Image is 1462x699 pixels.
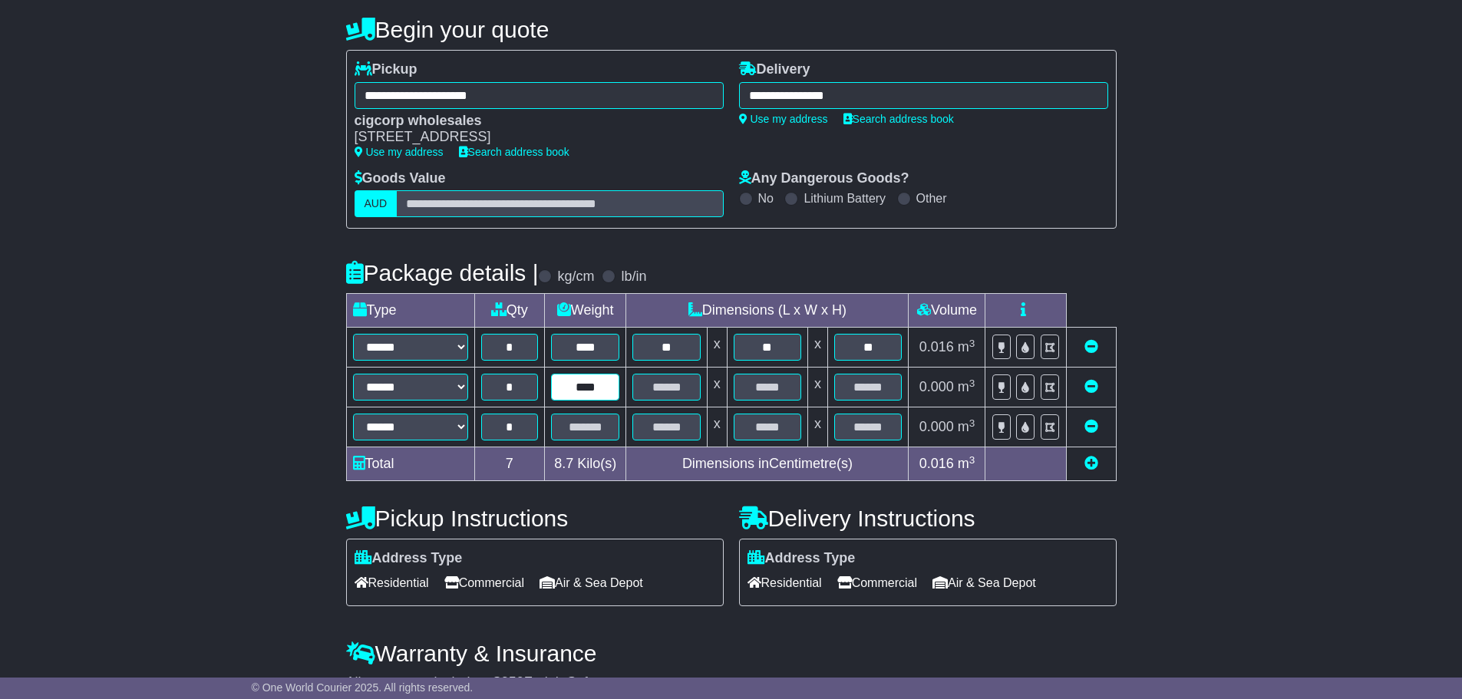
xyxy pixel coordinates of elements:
span: 250 [501,674,524,690]
div: cigcorp wholesales [355,113,708,130]
sup: 3 [969,454,975,466]
span: 0.000 [919,379,954,394]
label: lb/in [621,269,646,285]
span: Air & Sea Depot [540,571,643,595]
td: Weight [545,294,626,328]
td: x [707,328,727,368]
td: x [707,368,727,407]
label: kg/cm [557,269,594,285]
td: Dimensions (L x W x H) [626,294,909,328]
label: AUD [355,190,398,217]
span: 0.016 [919,339,954,354]
a: Add new item [1084,456,1098,471]
a: Use my address [739,113,828,125]
a: Remove this item [1084,339,1098,354]
span: Residential [748,571,822,595]
span: Commercial [444,571,524,595]
div: All our quotes include a $ FreightSafe warranty. [346,674,1117,691]
td: Dimensions in Centimetre(s) [626,447,909,481]
span: 0.000 [919,419,954,434]
sup: 3 [969,338,975,349]
td: x [808,407,828,447]
a: Remove this item [1084,379,1098,394]
td: Total [346,447,474,481]
sup: 3 [969,378,975,389]
a: Search address book [843,113,954,125]
span: m [958,379,975,394]
h4: Package details | [346,260,539,285]
span: m [958,419,975,434]
label: Lithium Battery [804,191,886,206]
label: Address Type [355,550,463,567]
h4: Delivery Instructions [739,506,1117,531]
span: Commercial [837,571,917,595]
label: No [758,191,774,206]
td: Qty [474,294,545,328]
label: Goods Value [355,170,446,187]
a: Use my address [355,146,444,158]
span: 8.7 [554,456,573,471]
td: x [707,407,727,447]
span: m [958,456,975,471]
td: Kilo(s) [545,447,626,481]
h4: Pickup Instructions [346,506,724,531]
label: Other [916,191,947,206]
sup: 3 [969,417,975,429]
h4: Warranty & Insurance [346,641,1117,666]
label: Any Dangerous Goods? [739,170,909,187]
div: [STREET_ADDRESS] [355,129,708,146]
span: Air & Sea Depot [932,571,1036,595]
td: x [808,328,828,368]
a: Search address book [459,146,569,158]
span: m [958,339,975,354]
td: x [808,368,828,407]
label: Delivery [739,61,810,78]
span: Residential [355,571,429,595]
td: 7 [474,447,545,481]
td: Volume [909,294,985,328]
label: Pickup [355,61,417,78]
a: Remove this item [1084,419,1098,434]
span: © One World Courier 2025. All rights reserved. [252,681,474,694]
label: Address Type [748,550,856,567]
span: 0.016 [919,456,954,471]
h4: Begin your quote [346,17,1117,42]
td: Type [346,294,474,328]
